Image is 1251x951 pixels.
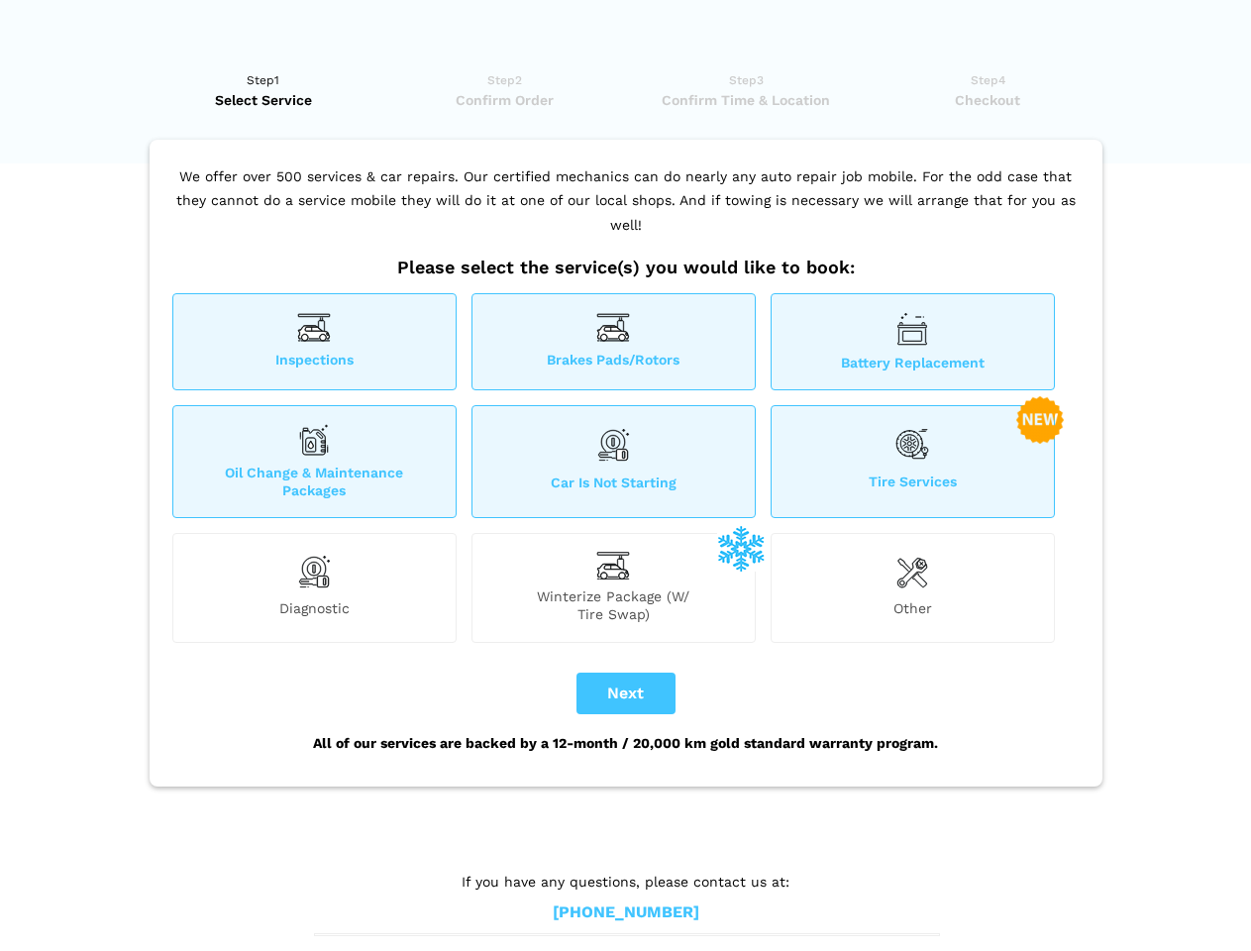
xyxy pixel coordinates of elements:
span: Car is not starting [472,474,755,499]
a: Step1 [150,70,378,110]
span: Winterize Package (W/ Tire Swap) [472,587,755,623]
h2: Please select the service(s) you would like to book: [167,257,1085,278]
span: Other [772,599,1054,623]
a: Step2 [390,70,619,110]
span: Checkout [874,90,1102,110]
span: Inspections [173,351,456,371]
span: Diagnostic [173,599,456,623]
span: Tire Services [772,473,1054,499]
img: new-badge-2-48.png [1016,396,1064,444]
div: All of our services are backed by a 12-month / 20,000 km gold standard warranty program. [167,714,1085,772]
button: Next [576,673,676,714]
a: Step3 [632,70,861,110]
span: Oil Change & Maintenance Packages [173,464,456,499]
span: Confirm Time & Location [632,90,861,110]
a: [PHONE_NUMBER] [553,902,699,923]
span: Select Service [150,90,378,110]
a: Step4 [874,70,1102,110]
img: winterize-icon_1.png [717,524,765,572]
span: Confirm Order [390,90,619,110]
span: Brakes Pads/Rotors [472,351,755,371]
span: Battery Replacement [772,354,1054,371]
p: If you have any questions, please contact us at: [314,871,938,893]
p: We offer over 500 services & car repairs. Our certified mechanics can do nearly any auto repair j... [167,164,1085,258]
